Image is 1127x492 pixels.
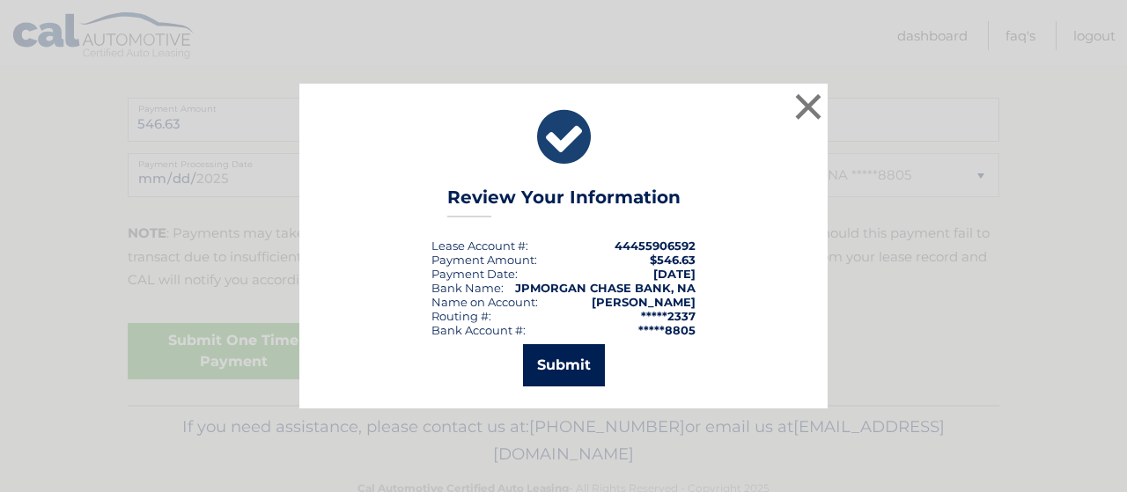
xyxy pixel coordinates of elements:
[653,267,696,281] span: [DATE]
[431,309,491,323] div: Routing #:
[431,281,504,295] div: Bank Name:
[431,295,538,309] div: Name on Account:
[791,89,826,124] button: ×
[523,344,605,386] button: Submit
[515,281,696,295] strong: JPMORGAN CHASE BANK, NA
[592,295,696,309] strong: [PERSON_NAME]
[431,267,515,281] span: Payment Date
[431,253,537,267] div: Payment Amount:
[650,253,696,267] span: $546.63
[431,323,526,337] div: Bank Account #:
[431,267,518,281] div: :
[447,187,681,217] h3: Review Your Information
[431,239,528,253] div: Lease Account #:
[615,239,696,253] strong: 44455906592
